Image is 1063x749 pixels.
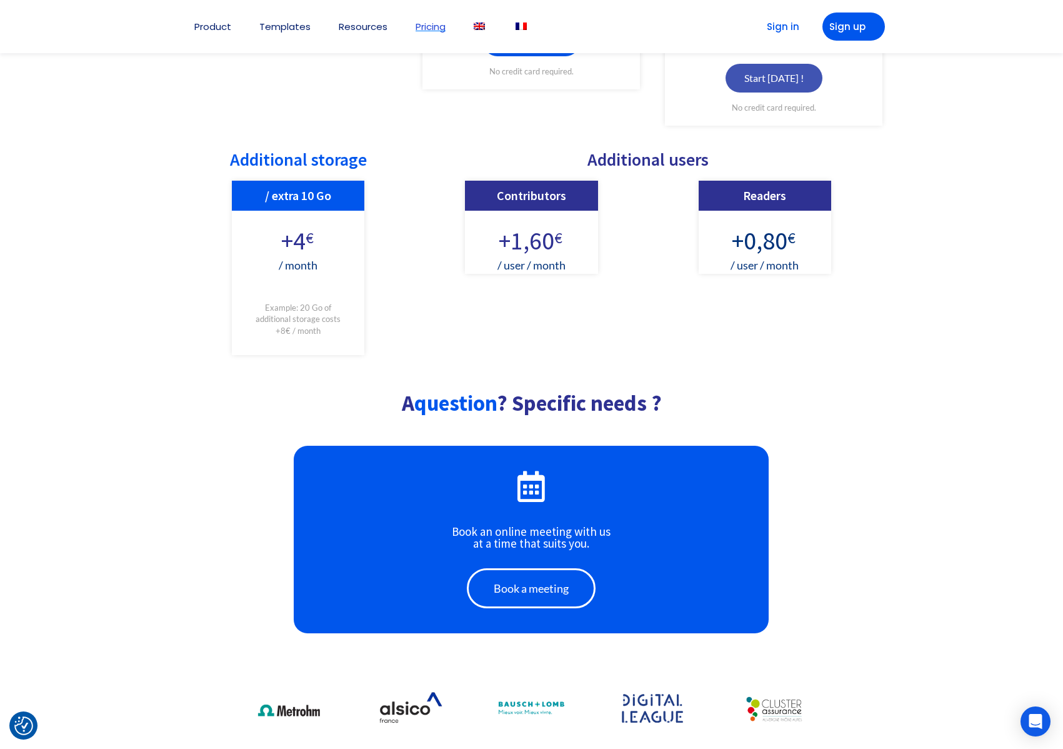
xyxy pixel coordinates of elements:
a: Sign in [747,13,810,41]
span: Book a meeting [494,583,569,594]
img: French [516,23,527,30]
a: Templates [259,22,311,31]
a: Pricing [416,22,446,31]
div: Open Intercom Messenger [1021,706,1051,736]
h3: Readers [705,187,825,204]
div: No credit card required. [441,66,621,77]
span: € [306,231,314,246]
a: Sign up [822,13,885,41]
a: Product [194,22,231,31]
span: +0,80 [732,231,787,251]
span: +4 [281,231,306,251]
span: € [787,231,796,246]
span: € [554,231,562,246]
h2: Additional users [421,151,876,168]
span: +1,60 [499,231,554,251]
img: Revisit consent button [14,716,33,735]
a: Resources [339,22,387,31]
div: Example: 20 Go of additional storage costs +8€ / month [251,302,346,336]
span: / user / month [497,258,566,272]
img: English [474,23,485,30]
span: / month [279,258,317,272]
div: No credit card required. [684,102,864,113]
font: question [414,390,497,417]
a: Start [DATE] ! [726,64,822,93]
h3: / extra 10 Go [238,187,358,204]
h2: Additional storage [188,151,409,168]
h3: Book an online meeting with us at a time that suits you. [300,526,762,550]
span: / user / month [731,258,799,272]
a: Book a meeting [467,568,596,608]
button: Consent Preferences [14,716,33,735]
h3: Contributors [471,187,591,204]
